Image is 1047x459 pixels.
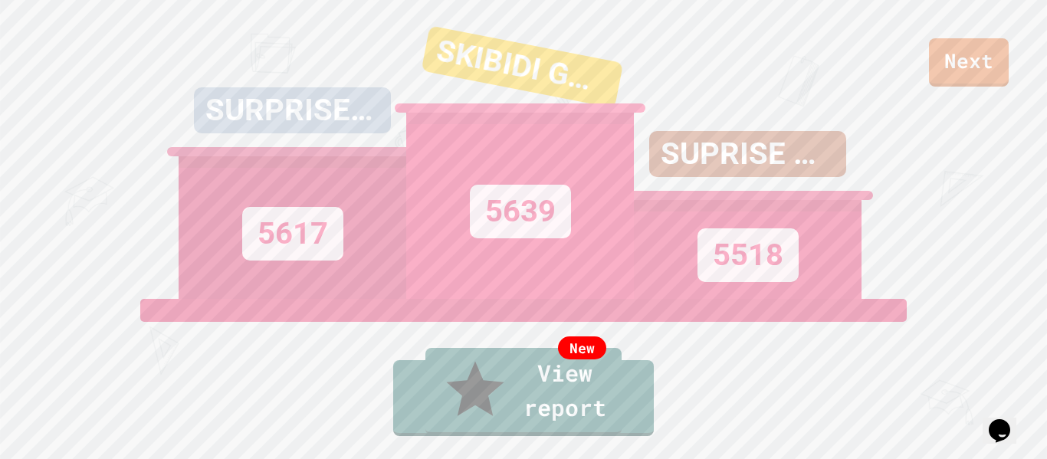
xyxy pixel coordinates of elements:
[649,131,846,177] div: SUPRISE PURPLE
[983,398,1032,444] iframe: chat widget
[242,207,343,261] div: 5617
[929,38,1009,87] a: Next
[425,348,622,435] a: View report
[422,25,624,108] div: SKIBIDI GREEN
[697,228,799,282] div: 5518
[558,336,606,359] div: New
[194,87,391,133] div: SURPRISE BLUE
[470,185,571,238] div: 5639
